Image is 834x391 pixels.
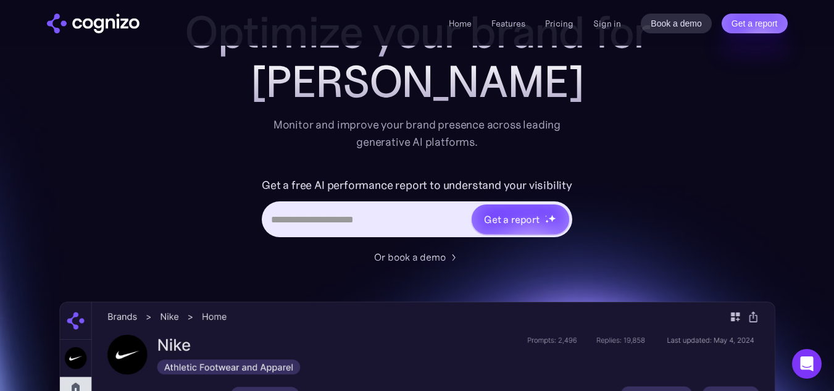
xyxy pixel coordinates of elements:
[265,116,569,151] div: Monitor and improve your brand presence across leading generative AI platforms.
[722,14,788,33] a: Get a report
[262,175,572,243] form: Hero URL Input Form
[484,212,540,227] div: Get a report
[491,18,525,29] a: Features
[545,18,573,29] a: Pricing
[641,14,712,33] a: Book a demo
[374,250,461,264] a: Or book a demo
[545,219,549,224] img: star
[449,18,472,29] a: Home
[47,14,140,33] a: home
[470,203,570,235] a: Get a reportstarstarstar
[792,349,822,379] div: Open Intercom Messenger
[47,14,140,33] img: cognizo logo
[545,215,547,217] img: star
[548,214,556,222] img: star
[593,16,621,31] a: Sign in
[170,57,664,106] div: [PERSON_NAME]
[262,175,572,195] label: Get a free AI performance report to understand your visibility
[374,250,446,264] div: Or book a demo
